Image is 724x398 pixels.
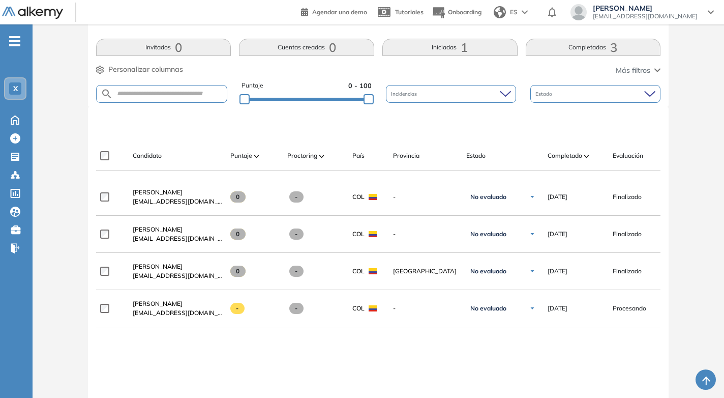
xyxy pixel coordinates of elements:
span: [PERSON_NAME] [133,188,183,196]
span: - [393,230,458,239]
span: [EMAIL_ADDRESS][DOMAIN_NAME] [133,197,222,206]
span: Finalizado [613,267,642,276]
span: - [289,303,304,314]
img: COL [369,231,377,237]
span: Puntaje [230,151,252,160]
span: [PERSON_NAME] [593,4,698,12]
span: ES [510,8,518,17]
span: País [352,151,365,160]
a: [PERSON_NAME] [133,299,222,308]
img: Ícono de flecha [529,231,535,237]
span: [EMAIL_ADDRESS][DOMAIN_NAME] [133,234,222,243]
span: Agendar una demo [312,8,367,16]
span: COL [352,230,365,239]
span: Tutoriales [395,8,424,16]
button: Invitados0 [96,39,231,56]
span: Proctoring [287,151,317,160]
img: Ícono de flecha [529,305,535,311]
span: [PERSON_NAME] [133,225,183,233]
span: Evaluación [613,151,643,160]
a: [PERSON_NAME] [133,225,222,234]
span: Puntaje [242,81,263,91]
button: Completadas3 [526,39,661,56]
img: arrow [522,10,528,14]
span: Finalizado [613,192,642,202]
img: COL [369,268,377,274]
button: Onboarding [432,2,481,23]
img: [missing "en.ARROW_ALT" translation] [254,155,259,158]
span: [DATE] [548,230,567,239]
span: No evaluado [470,193,506,201]
span: [PERSON_NAME] [133,300,183,307]
img: SEARCH_ALT [101,88,113,100]
span: 0 [230,191,246,203]
span: 0 [230,229,246,240]
span: COL [352,192,365,202]
div: Incidencias [386,85,516,103]
a: Agendar una demo [301,5,367,17]
span: X [13,84,18,93]
img: [missing "en.ARROW_ALT" translation] [319,155,324,158]
img: COL [369,305,377,311]
span: [DATE] [548,267,567,276]
img: Ícono de flecha [529,268,535,274]
span: Provincia [393,151,419,160]
span: Onboarding [448,8,481,16]
span: No evaluado [470,304,506,312]
button: Personalizar columnas [96,64,183,75]
span: [DATE] [548,192,567,202]
div: Estado [530,85,660,103]
span: - [393,192,458,202]
span: Estado [466,151,486,160]
button: Iniciadas1 [382,39,518,56]
a: [PERSON_NAME] [133,262,222,271]
span: - [289,191,304,203]
span: 0 [230,266,246,277]
span: [EMAIL_ADDRESS][DOMAIN_NAME] [133,308,222,318]
span: [EMAIL_ADDRESS][DOMAIN_NAME] [133,271,222,280]
span: Procesando [613,304,646,313]
span: No evaluado [470,230,506,238]
i: - [9,40,20,42]
span: [GEOGRAPHIC_DATA] [393,267,458,276]
button: Más filtros [616,65,660,76]
span: Finalizado [613,230,642,239]
span: Completado [548,151,582,160]
span: Personalizar columnas [108,64,183,75]
span: 0 - 100 [348,81,372,91]
span: [EMAIL_ADDRESS][DOMAIN_NAME] [593,12,698,20]
img: world [494,6,506,18]
a: [PERSON_NAME] [133,188,222,197]
img: COL [369,194,377,200]
span: COL [352,304,365,313]
img: Logo [2,7,63,19]
span: - [393,304,458,313]
img: Ícono de flecha [529,194,535,200]
span: No evaluado [470,267,506,275]
span: Más filtros [616,65,650,76]
span: - [289,229,304,240]
img: [missing "en.ARROW_ALT" translation] [584,155,589,158]
span: Candidato [133,151,162,160]
span: - [230,303,245,314]
span: Incidencias [391,90,419,98]
span: COL [352,267,365,276]
span: - [289,266,304,277]
span: [DATE] [548,304,567,313]
span: Estado [535,90,554,98]
button: Cuentas creadas0 [239,39,374,56]
span: [PERSON_NAME] [133,263,183,270]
